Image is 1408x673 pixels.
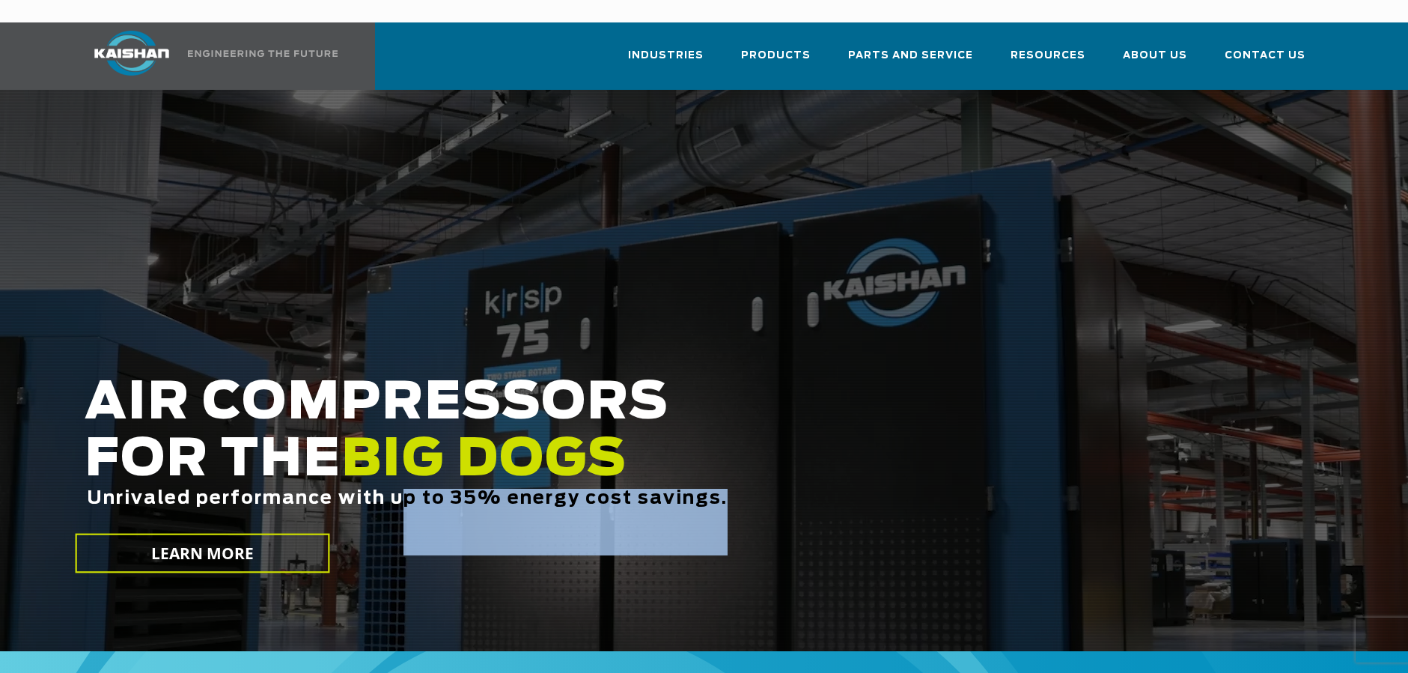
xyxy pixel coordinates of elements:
img: kaishan logo [76,31,188,76]
a: Products [741,36,811,87]
span: Parts and Service [848,47,973,64]
a: Resources [1011,36,1085,87]
span: Products [741,47,811,64]
a: Contact Us [1225,36,1305,87]
a: LEARN MORE [75,534,329,573]
span: Resources [1011,47,1085,64]
img: Engineering the future [188,50,338,57]
span: Unrivaled performance with up to 35% energy cost savings. [87,490,728,508]
a: Industries [628,36,704,87]
span: BIG DOGS [341,435,627,486]
span: LEARN MORE [150,543,254,564]
h2: AIR COMPRESSORS FOR THE [85,375,1115,555]
span: About Us [1123,47,1187,64]
a: About Us [1123,36,1187,87]
a: Parts and Service [848,36,973,87]
span: Industries [628,47,704,64]
a: Kaishan USA [76,22,341,90]
span: Contact Us [1225,47,1305,64]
